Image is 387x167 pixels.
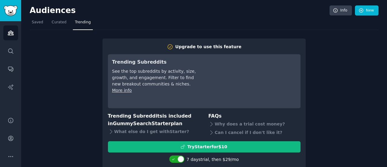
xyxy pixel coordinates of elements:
div: See the top subreddits by activity, size, growth, and engagement. Filter to find new breakout com... [112,68,197,87]
a: Info [330,5,352,16]
a: Trending [73,18,93,30]
a: Curated [50,18,69,30]
span: Saved [32,20,43,25]
a: Saved [30,18,45,30]
a: More info [112,88,132,93]
span: Trending [75,20,91,25]
a: New [355,5,379,16]
h3: FAQs [208,112,301,120]
button: TryStarterfor$10 [108,141,301,152]
h3: Trending Subreddits is included in plan [108,112,200,127]
span: GummySearch Starter [113,121,171,126]
div: Why does a trial cost money? [208,120,301,129]
div: What else do I get with Starter ? [108,127,200,136]
h2: Audiences [30,6,330,15]
div: Can I cancel if I don't like it? [208,129,301,137]
iframe: YouTube video player [206,58,296,104]
div: Upgrade to use this feature [175,44,242,50]
img: GummySearch logo [4,5,18,16]
div: Try Starter for $10 [187,144,227,150]
span: Curated [52,20,67,25]
div: 7 days trial, then $ 29 /mo [187,156,239,163]
h3: Trending Subreddits [112,58,197,66]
